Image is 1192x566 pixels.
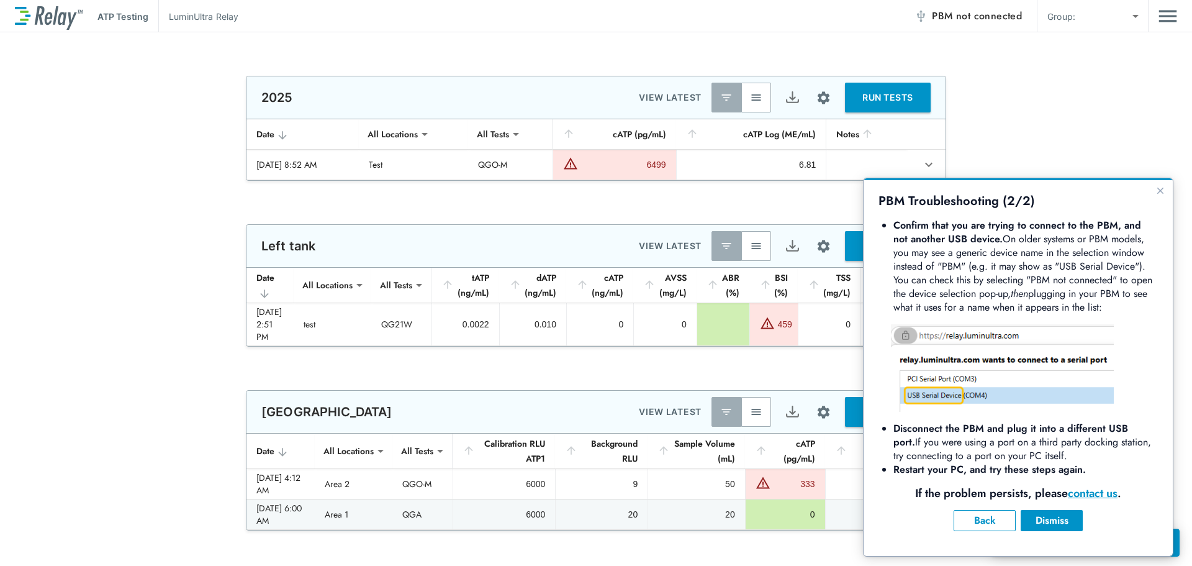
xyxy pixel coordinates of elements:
div: 50 [658,478,735,490]
div: 0 [577,318,623,331]
button: Main menu [1158,4,1177,28]
img: Warning [563,156,578,171]
img: Latest [720,240,733,252]
table: sticky table [246,434,946,530]
div: 0 [756,508,815,521]
button: expand row [918,154,939,175]
td: test [294,303,371,345]
div: All Locations [315,439,382,463]
img: Latest [720,91,733,104]
button: Export [777,231,807,261]
div: Background RLU [565,436,638,466]
div: 6000 [463,478,546,490]
img: Warning [756,475,770,490]
iframe: bubble [864,178,1173,556]
div: Sample Volume (mL) [657,436,735,466]
button: RUN TESTS [845,397,931,427]
img: Export Icon [785,404,800,420]
img: Export Icon [785,239,800,254]
div: cATP (ng/mL) [576,270,623,300]
button: Site setup [807,396,840,429]
img: Settings Icon [816,404,831,420]
div: Calibration RLU ATP1 [463,436,546,466]
td: QGO-M [392,469,453,499]
td: Area 2 [315,469,392,499]
div: [DATE] 2:51 PM [256,306,284,343]
div: 9 [566,478,638,490]
p: VIEW LATEST [639,239,702,253]
td: QGA [392,500,453,529]
div: 459 [778,318,792,331]
div: 5.52 [836,478,908,490]
p: Group: [1047,10,1075,23]
span: not connected [956,9,1022,23]
table: sticky table [246,268,946,346]
div: All Tests [468,122,518,147]
th: Date [246,119,359,150]
p: VIEW LATEST [639,90,702,105]
div: [DATE] 6:00 AM [256,502,305,527]
td: Area 1 [315,500,392,529]
div: All Locations [294,273,361,298]
p: VIEW LATEST [639,404,702,419]
img: View All [750,91,762,104]
button: Export [777,397,807,427]
div: 20 [566,508,638,521]
div: All Locations [359,122,427,147]
img: Settings Icon [816,239,831,254]
td: QGO-M [468,150,553,180]
img: LuminUltra Relay [15,3,83,30]
p: Left tank [261,239,315,253]
div: tATP (ng/mL) [441,270,489,300]
div: 0.010 [510,318,556,331]
div: 6000 [463,508,546,521]
button: Site setup [807,81,840,114]
div: cATP (pg/mL) [755,436,815,466]
img: Export Icon [785,90,800,106]
div: All Tests [371,273,421,298]
div: [DATE] 8:52 AM [256,158,349,171]
img: Offline Icon [914,10,927,22]
div: cATP Log (ME/mL) [835,436,908,466]
div: 0.0022 [442,318,489,331]
div: dATP (ng/mL) [509,270,556,300]
div: TSS (mg/L) [808,270,851,300]
table: sticky table [246,119,946,180]
div: 6.81 [687,158,816,171]
td: Test [359,150,468,180]
div: BSI (%) [759,270,788,300]
img: Settings Icon [816,90,831,106]
span: PBM [932,7,1022,25]
div: [DATE] 4:12 AM [256,472,305,496]
p: ATP Testing [97,10,148,23]
p: LuminUltra Relay [169,10,238,23]
img: Warning [760,316,775,331]
th: Date [246,268,294,303]
div: Notes [836,127,897,142]
div: ABR (%) [707,270,739,300]
div: 0 [808,318,851,331]
button: Site setup [807,230,840,263]
div: 20 [658,508,735,521]
img: View All [750,406,762,418]
img: Drawer Icon [1158,4,1177,28]
td: QG21W [371,303,431,345]
div: AVSS (mg/L) [643,270,687,300]
th: Date [246,434,315,469]
div: 333 [774,478,815,490]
